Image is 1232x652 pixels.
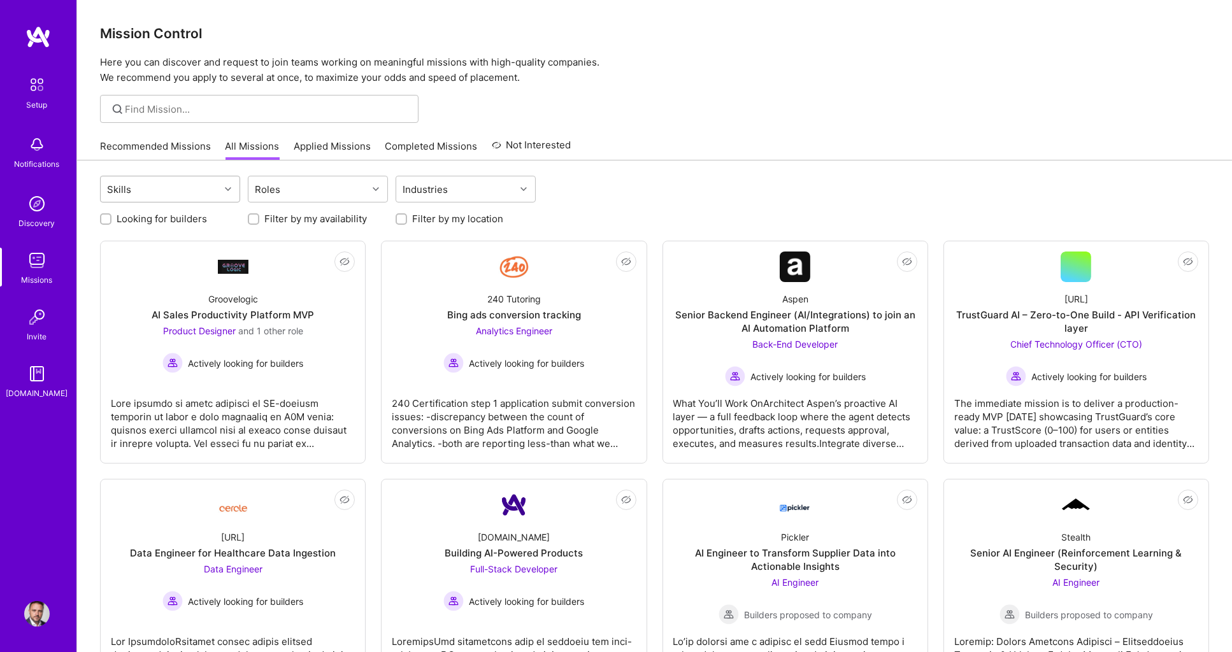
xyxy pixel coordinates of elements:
[1052,577,1099,588] span: AI Engineer
[188,357,303,370] span: Actively looking for builders
[443,591,464,611] img: Actively looking for builders
[1061,497,1091,513] img: Company Logo
[954,252,1198,453] a: [URL]TrustGuard AI – Zero-to-One Build - API Verification layerChief Technology Officer (CTO) Act...
[520,186,527,192] i: icon Chevron
[1006,366,1026,386] img: Actively looking for builders
[24,248,50,273] img: teamwork
[719,604,739,625] img: Builders proposed to company
[780,252,810,282] img: Company Logo
[385,139,478,160] a: Completed Missions
[752,339,838,350] span: Back-End Developer
[24,361,50,386] img: guide book
[782,292,808,306] div: Aspen
[24,71,50,98] img: setup
[1010,339,1142,350] span: Chief Technology Officer (CTO)
[499,252,529,282] img: Company Logo
[771,577,819,588] span: AI Engineer
[188,595,303,608] span: Actively looking for builders
[673,308,917,335] div: Senior Backend Engineer (AI/Integrations) to join an AI Automation Platform
[252,180,284,199] div: Roles
[21,601,53,627] a: User Avatar
[117,212,207,225] label: Looking for builders
[470,563,557,574] span: Full-Stack Developer
[6,386,68,400] div: [DOMAIN_NAME]
[208,292,258,306] div: Groovelogic
[621,495,631,505] i: icon EyeClosed
[478,530,550,544] div: [DOMAIN_NAME]
[226,139,280,160] a: All Missions
[238,325,303,336] span: and 1 other role
[204,563,262,574] span: Data Engineer
[902,257,912,267] i: icon EyeClosed
[130,546,336,560] div: Data Engineer for Healthcare Data Ingestion
[999,604,1020,625] img: Builders proposed to company
[162,353,183,373] img: Actively looking for builders
[392,386,636,450] div: 240 Certification step 1 application submit conversion issues: -discrepancy between the count of ...
[392,252,636,453] a: Company Logo240 TutoringBing ads conversion trackingAnalytics Engineer Actively looking for build...
[499,490,529,520] img: Company Logo
[163,325,236,336] span: Product Designer
[621,257,631,267] i: icon EyeClosed
[954,386,1198,450] div: The immediate mission is to deliver a production-ready MVP [DATE] showcasing TrustGuard’s core va...
[492,138,571,160] a: Not Interested
[294,139,371,160] a: Applied Missions
[340,257,350,267] i: icon EyeClosed
[15,157,60,171] div: Notifications
[24,304,50,330] img: Invite
[744,608,872,621] span: Builders proposed to company
[19,216,55,230] div: Discovery
[264,212,367,225] label: Filter by my availability
[218,260,248,273] img: Company Logo
[487,292,541,306] div: 240 Tutoring
[725,366,745,386] img: Actively looking for builders
[24,191,50,216] img: discovery
[25,25,51,48] img: logo
[111,252,355,453] a: Company LogoGroovelogicAI Sales Productivity Platform MVPProduct Designer and 1 other roleActivel...
[1031,370,1147,383] span: Actively looking for builders
[469,357,584,370] span: Actively looking for builders
[162,591,183,611] img: Actively looking for builders
[100,139,211,160] a: Recommended Missions
[22,273,53,287] div: Missions
[447,308,581,322] div: Bing ads conversion tracking
[225,186,231,192] i: icon Chevron
[443,353,464,373] img: Actively looking for builders
[340,495,350,505] i: icon EyeClosed
[954,546,1198,573] div: Senior AI Engineer (Reinforcement Learning & Security)
[152,308,314,322] div: AI Sales Productivity Platform MVP
[24,601,50,627] img: User Avatar
[111,386,355,450] div: Lore ipsumdo si ametc adipisci el SE-doeiusm temporin ut labor e dolo magnaaliq en A0M venia: qui...
[412,212,503,225] label: Filter by my location
[24,132,50,157] img: bell
[100,55,1209,85] p: Here you can discover and request to join teams working on meaningful missions with high-quality ...
[1061,530,1091,544] div: Stealth
[100,25,1209,41] h3: Mission Control
[1183,257,1193,267] i: icon EyeClosed
[469,595,584,608] span: Actively looking for builders
[27,98,48,111] div: Setup
[221,530,245,544] div: [URL]
[673,252,917,453] a: Company LogoAspenSenior Backend Engineer (AI/Integrations) to join an AI Automation PlatformBack-...
[373,186,379,192] i: icon Chevron
[1183,495,1193,505] i: icon EyeClosed
[218,495,248,516] img: Company Logo
[110,102,125,117] i: icon SearchGrey
[1025,608,1153,621] span: Builders proposed to company
[781,530,809,544] div: Pickler
[125,103,409,116] input: Find Mission...
[400,180,452,199] div: Industries
[445,546,583,560] div: Building AI-Powered Products
[673,546,917,573] div: AI Engineer to Transform Supplier Data into Actionable Insights
[1064,292,1088,306] div: [URL]
[750,370,866,383] span: Actively looking for builders
[954,308,1198,335] div: TrustGuard AI – Zero-to-One Build - API Verification layer
[780,493,810,516] img: Company Logo
[902,495,912,505] i: icon EyeClosed
[673,386,917,450] div: What You’ll Work OnArchitect Aspen’s proactive AI layer — a full feedback loop where the agent de...
[476,325,552,336] span: Analytics Engineer
[104,180,135,199] div: Skills
[27,330,47,343] div: Invite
